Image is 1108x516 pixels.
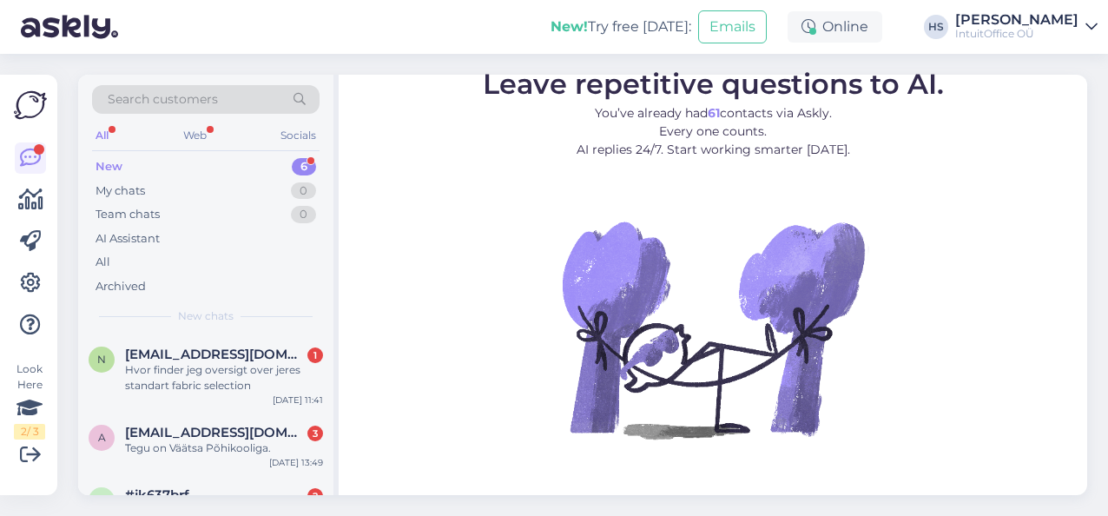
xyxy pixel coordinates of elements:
a: [PERSON_NAME]IntuitOffice OÜ [955,13,1098,41]
div: Archived [96,278,146,295]
div: 0 [291,182,316,200]
div: AI Assistant [96,230,160,248]
div: All [92,124,112,147]
img: Askly Logo [14,89,47,122]
div: Online [788,11,882,43]
div: [DATE] 13:49 [269,456,323,469]
div: Hvor finder jeg oversigt over jeres standart fabric selection [125,362,323,394]
span: #jk637brf [125,487,189,503]
div: 2 / 3 [14,424,45,440]
span: j [99,493,104,506]
div: [DATE] 11:41 [273,394,323,407]
div: 6 [292,158,316,175]
b: New! [551,18,588,35]
span: New chats [178,308,234,324]
img: No Chat active [557,173,869,486]
p: You’ve already had contacts via Askly. Every one counts. AI replies 24/7. Start working smarter [... [483,104,944,159]
div: IntuitOffice OÜ [955,27,1078,41]
div: [PERSON_NAME] [955,13,1078,27]
div: Look Here [14,361,45,440]
span: nanakrage@gmail.com [125,347,306,362]
div: My chats [96,182,145,200]
span: Search customers [108,90,218,109]
span: n [97,353,106,366]
span: a [98,431,106,444]
div: 0 [291,206,316,223]
div: Socials [277,124,320,147]
div: Team chats [96,206,160,223]
div: 1 [307,347,323,363]
span: Leave repetitive questions to AI. [483,67,944,101]
div: 3 [307,426,323,441]
div: Try free [DATE]: [551,17,691,37]
button: Emails [698,10,767,43]
b: 61 [708,105,720,121]
div: All [96,254,110,271]
span: anneli.mand@vaatsapk.ee [125,425,306,440]
div: HS [924,15,948,39]
div: New [96,158,122,175]
div: Web [180,124,210,147]
div: Tegu on Väätsa Põhikooliga. [125,440,323,456]
div: 2 [307,488,323,504]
